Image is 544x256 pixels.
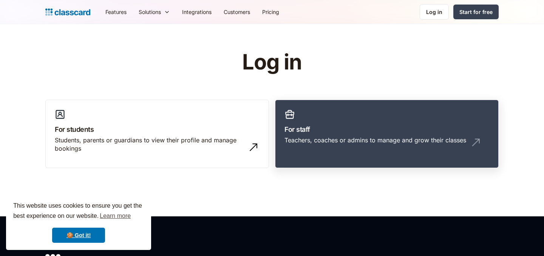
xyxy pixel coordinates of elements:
[139,8,161,16] div: Solutions
[453,5,499,19] a: Start for free
[13,201,144,222] span: This website uses cookies to ensure you get the best experience on our website.
[459,8,493,16] div: Start for free
[426,8,442,16] div: Log in
[284,136,466,144] div: Teachers, coaches or admins to manage and grow their classes
[99,3,133,20] a: Features
[176,3,218,20] a: Integrations
[218,3,256,20] a: Customers
[6,194,151,250] div: cookieconsent
[45,100,269,168] a: For studentsStudents, parents or guardians to view their profile and manage bookings
[55,124,260,134] h3: For students
[275,100,499,168] a: For staffTeachers, coaches or admins to manage and grow their classes
[420,4,449,20] a: Log in
[52,228,105,243] a: dismiss cookie message
[256,3,285,20] a: Pricing
[99,210,132,222] a: learn more about cookies
[45,7,90,17] a: home
[284,124,489,134] h3: For staff
[55,136,244,153] div: Students, parents or guardians to view their profile and manage bookings
[133,3,176,20] div: Solutions
[152,51,392,74] h1: Log in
